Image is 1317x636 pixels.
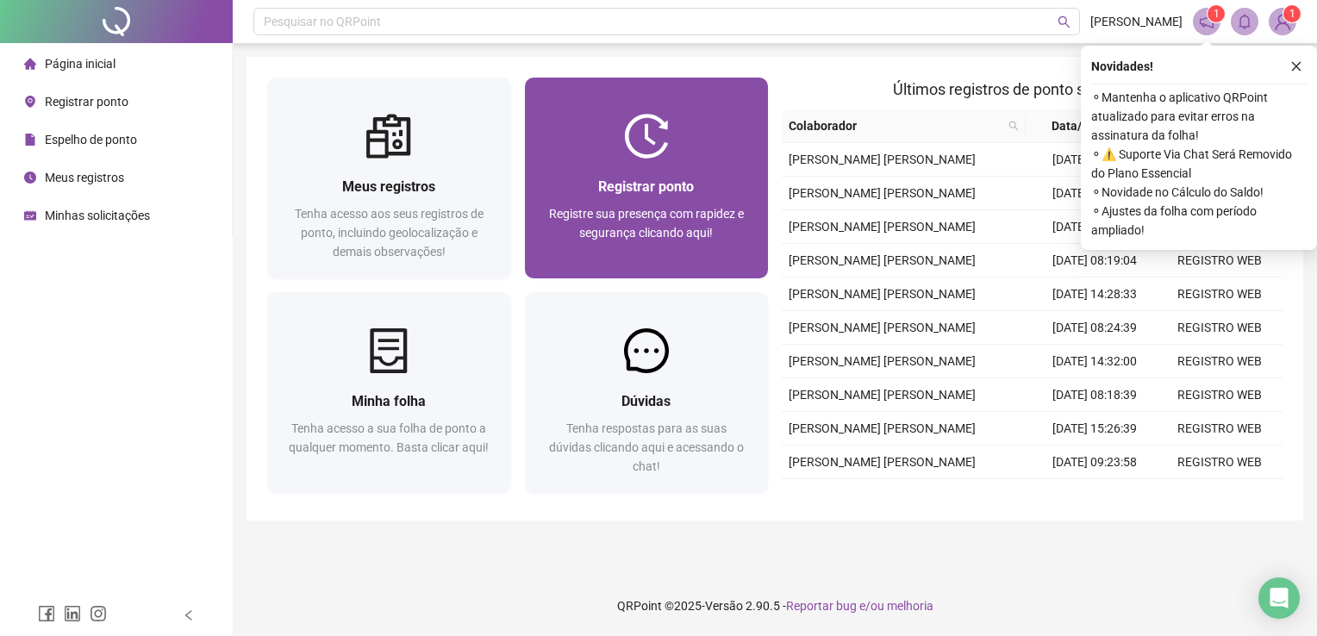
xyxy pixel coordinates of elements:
[789,287,976,301] span: [PERSON_NAME] [PERSON_NAME]
[24,134,36,146] span: file
[1270,9,1295,34] img: 89177
[24,58,36,70] span: home
[893,80,1171,98] span: Últimos registros de ponto sincronizados
[598,178,694,195] span: Registrar ponto
[1033,116,1127,135] span: Data/Hora
[789,354,976,368] span: [PERSON_NAME] [PERSON_NAME]
[789,421,976,435] span: [PERSON_NAME] [PERSON_NAME]
[1290,60,1302,72] span: close
[45,95,128,109] span: Registrar ponto
[789,253,976,267] span: [PERSON_NAME] [PERSON_NAME]
[295,207,484,259] span: Tenha acesso aos seus registros de ponto, incluindo geolocalização e demais observações!
[38,605,55,622] span: facebook
[1026,109,1147,143] th: Data/Hora
[1090,12,1183,31] span: [PERSON_NAME]
[621,393,671,409] span: Dúvidas
[1033,345,1158,378] td: [DATE] 14:32:00
[549,421,744,473] span: Tenha respostas para as suas dúvidas clicando aqui e acessando o chat!
[1214,8,1220,20] span: 1
[1208,5,1225,22] sup: 1
[1158,446,1283,479] td: REGISTRO WEB
[789,321,976,334] span: [PERSON_NAME] [PERSON_NAME]
[1158,345,1283,378] td: REGISTRO WEB
[183,609,195,621] span: left
[1158,244,1283,277] td: REGISTRO WEB
[1158,311,1283,345] td: REGISTRO WEB
[1091,202,1307,240] span: ⚬ Ajustes da folha com período ampliado!
[342,178,435,195] span: Meus registros
[1033,277,1158,311] td: [DATE] 14:28:33
[1199,14,1214,29] span: notification
[64,605,81,622] span: linkedin
[1158,412,1283,446] td: REGISTRO WEB
[1158,479,1283,513] td: REGISTRO WEB
[1033,412,1158,446] td: [DATE] 15:26:39
[789,186,976,200] span: [PERSON_NAME] [PERSON_NAME]
[1289,8,1295,20] span: 1
[1237,14,1252,29] span: bell
[1033,479,1158,513] td: [DATE] 14:50:26
[1091,183,1307,202] span: ⚬ Novidade no Cálculo do Saldo!
[1033,244,1158,277] td: [DATE] 08:19:04
[352,393,426,409] span: Minha folha
[1033,143,1158,177] td: [DATE] 14:41:03
[549,207,744,240] span: Registre sua presença com rapidez e segurança clicando aqui!
[525,78,769,278] a: Registrar pontoRegistre sua presença com rapidez e segurança clicando aqui!
[1005,113,1022,139] span: search
[1158,277,1283,311] td: REGISTRO WEB
[789,153,976,166] span: [PERSON_NAME] [PERSON_NAME]
[289,421,489,454] span: Tenha acesso a sua folha de ponto a qualquer momento. Basta clicar aqui!
[1283,5,1301,22] sup: Atualize o seu contato no menu Meus Dados
[1033,446,1158,479] td: [DATE] 09:23:58
[1091,145,1307,183] span: ⚬ ⚠️ Suporte Via Chat Será Removido do Plano Essencial
[45,209,150,222] span: Minhas solicitações
[267,292,511,493] a: Minha folhaTenha acesso a sua folha de ponto a qualquer momento. Basta clicar aqui!
[45,171,124,184] span: Meus registros
[789,388,976,402] span: [PERSON_NAME] [PERSON_NAME]
[525,292,769,493] a: DúvidasTenha respostas para as suas dúvidas clicando aqui e acessando o chat!
[1008,121,1019,131] span: search
[1033,311,1158,345] td: [DATE] 08:24:39
[45,57,115,71] span: Página inicial
[1033,378,1158,412] td: [DATE] 08:18:39
[705,599,743,613] span: Versão
[1091,88,1307,145] span: ⚬ Mantenha o aplicativo QRPoint atualizado para evitar erros na assinatura da folha!
[1158,378,1283,412] td: REGISTRO WEB
[1033,177,1158,210] td: [DATE] 08:39:52
[24,96,36,108] span: environment
[24,209,36,221] span: schedule
[789,116,1002,135] span: Colaborador
[1058,16,1070,28] span: search
[1258,577,1300,619] div: Open Intercom Messenger
[1033,210,1158,244] td: [DATE] 15:17:21
[789,220,976,234] span: [PERSON_NAME] [PERSON_NAME]
[267,78,511,278] a: Meus registrosTenha acesso aos seus registros de ponto, incluindo geolocalização e demais observa...
[233,576,1317,636] footer: QRPoint © 2025 - 2.90.5 -
[45,133,137,147] span: Espelho de ponto
[1091,57,1153,76] span: Novidades !
[786,599,933,613] span: Reportar bug e/ou melhoria
[90,605,107,622] span: instagram
[24,171,36,184] span: clock-circle
[789,455,976,469] span: [PERSON_NAME] [PERSON_NAME]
